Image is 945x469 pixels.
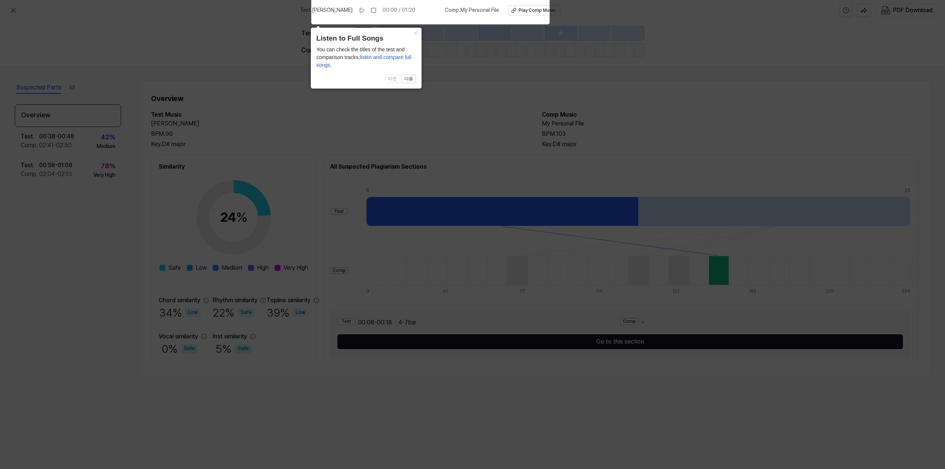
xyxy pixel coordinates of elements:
div: Play Comp Music [519,7,556,14]
div: 00:00 / 01:20 [382,7,415,14]
div: You can check the titles of the test and comparison tracks, [316,46,416,69]
button: 다음 [401,75,416,83]
button: Close [410,28,422,38]
span: Test . [PERSON_NAME] [300,7,353,14]
span: listen and compare full songs. [316,54,412,68]
header: Listen to Full Songs [316,33,416,44]
button: Play Comp Music [508,5,560,15]
span: Comp . My Personal File [445,7,499,14]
